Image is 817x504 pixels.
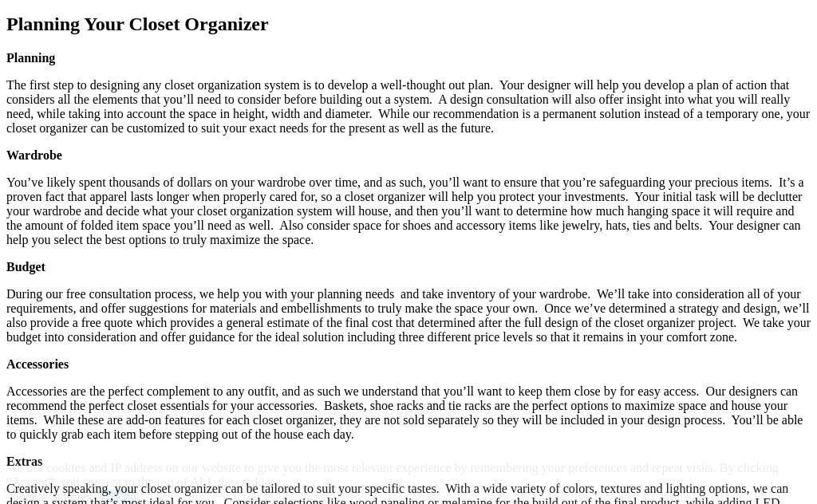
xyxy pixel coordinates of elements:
[6,175,811,247] p: You’ve likely spent thousands of dollars on your wardrobe over time, and as such, you’ll want to ...
[6,51,55,65] strong: Planning
[6,455,42,468] strong: Extras
[6,461,817,490] div: We use cookies and IP address on our website to give you the most relevant experience by remember...
[6,14,811,35] h2: Planning Your Closet Organizer
[6,357,69,371] strong: Accessories
[6,287,811,345] p: During our free consultation process, we help you with your planning needs and take inventory of ...
[100,490,136,503] a: Accept
[6,260,45,274] strong: Budget
[6,78,811,136] p: The first step to designing any closet organization system is to develop a well-thought out plan....
[6,148,62,162] strong: Wardrobe
[6,384,811,442] p: Accessories are the perfect complement to any outfit, and as such we understand that you’ll want ...
[10,490,92,503] a: Cookie Settings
